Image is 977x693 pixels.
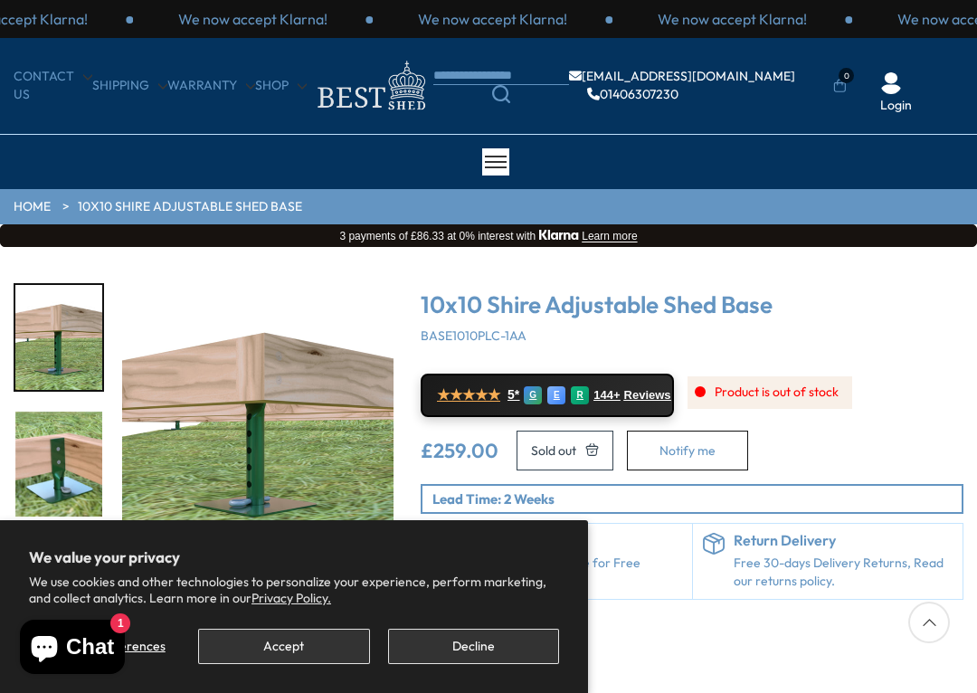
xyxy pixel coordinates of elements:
div: 1 / 3 [373,9,612,29]
span: Reviews [624,388,671,403]
img: adjustbaseheighthigh_4ade4dbc-cadb-4cd5-9e55-9a095da95859_200x200.jpg [15,285,102,390]
a: HOME [14,198,51,216]
a: 01406307230 [587,88,678,100]
span: BASE1010PLC-1AA [421,328,526,344]
button: Notify me [627,431,748,470]
a: ★★★★★ 5* G E R 144+ Reviews [421,374,674,417]
span: 144+ [593,388,620,403]
p: We now accept Klarna! [178,9,327,29]
img: Adjustbaseheightlow_2ec8a162-e60b-4cd7-94f9-ace2c889b2b1_200x200.jpg [15,412,102,517]
span: Sold out [531,444,576,457]
p: Lead Time: 2 Weeks [432,489,962,508]
a: Login [880,97,912,115]
span: ★★★★★ [437,386,500,403]
img: 10x10 Shire Adjustable Shed Base [122,283,394,555]
img: User Icon [880,72,902,94]
button: Add to Cart [517,431,613,470]
div: E [547,386,565,404]
div: 1 / 5 [122,283,394,645]
a: 10x10 Shire Adjustable Shed Base [78,198,302,216]
p: Free 30-days Delivery Returns, Read our returns policy. [734,555,954,590]
h6: Return Delivery [734,533,954,549]
a: Privacy Policy. [251,590,331,606]
h2: We value your privacy [29,549,559,565]
h3: 10x10 Shire Adjustable Shed Base [421,292,963,318]
div: 2 / 5 [14,410,104,518]
img: logo [307,56,433,115]
p: We use cookies and other technologies to personalize your experience, perform marketing, and coll... [29,574,559,606]
inbox-online-store-chat: Shopify online store chat [14,620,130,679]
a: Shop [255,77,307,95]
a: CONTACT US [14,68,92,103]
p: We now accept Klarna! [658,9,807,29]
div: G [524,386,542,404]
p: We now accept Klarna! [418,9,567,29]
div: R [571,386,589,404]
button: Accept [198,629,369,664]
a: [EMAIL_ADDRESS][DOMAIN_NAME] [569,70,795,82]
div: Product is out of stock [688,376,852,409]
a: Shipping [92,77,167,95]
a: Warranty [167,77,255,95]
button: Decline [388,629,559,664]
a: Search [433,85,569,103]
div: 2 / 3 [612,9,852,29]
span: 0 [839,68,854,83]
div: 3 / 3 [133,9,373,29]
a: 0 [833,77,847,95]
div: 1 / 5 [14,283,104,392]
ins: £259.00 [421,441,498,460]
